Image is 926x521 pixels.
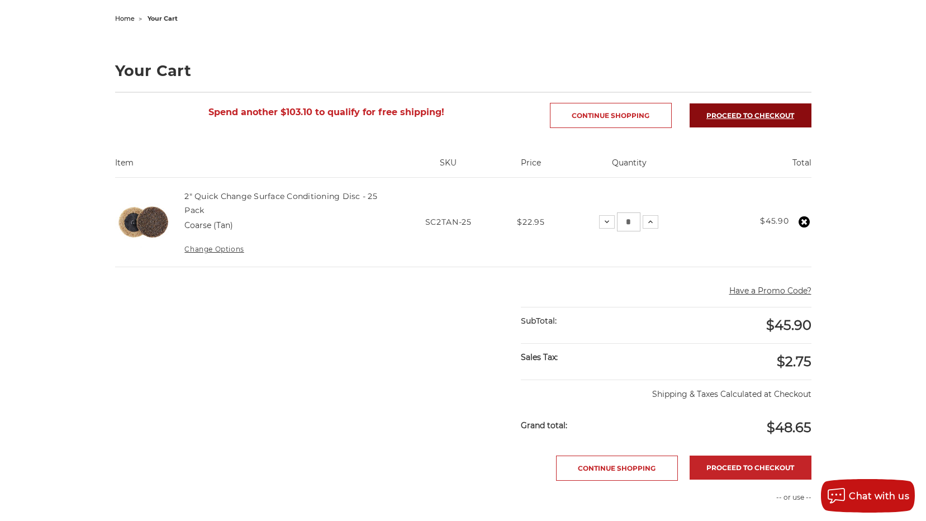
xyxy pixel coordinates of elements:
[690,103,811,127] a: Proceed to checkout
[396,157,500,177] th: SKU
[115,195,171,250] img: 2" Quick Change Surface Conditioning Disc - 25 Pack
[672,492,811,503] p: -- or use --
[184,245,244,253] a: Change Options
[562,157,697,177] th: Quantity
[777,353,811,370] span: $2.75
[690,456,811,480] a: Proceed to checkout
[425,217,472,227] span: SC2TAN-25
[184,191,377,215] a: 2" Quick Change Surface Conditioning Disc - 25 Pack
[115,157,397,177] th: Item
[184,220,233,231] dd: Coarse (Tan)
[729,285,811,297] button: Have a Promo Code?
[148,15,178,22] span: your cart
[760,216,789,226] strong: $45.90
[556,456,678,481] a: Continue Shopping
[521,420,567,430] strong: Grand total:
[849,491,909,501] span: Chat with us
[697,157,811,177] th: Total
[521,307,666,335] div: SubTotal:
[115,15,135,22] a: home
[550,103,672,128] a: Continue Shopping
[115,63,811,78] h1: Your Cart
[500,157,562,177] th: Price
[766,317,811,333] span: $45.90
[821,479,915,513] button: Chat with us
[521,352,558,362] strong: Sales Tax:
[517,217,544,227] span: $22.95
[767,419,811,435] span: $48.65
[521,380,811,400] p: Shipping & Taxes Calculated at Checkout
[617,212,640,231] input: 2" Quick Change Surface Conditioning Disc - 25 Pack Quantity:
[208,107,444,117] span: Spend another $103.10 to qualify for free shipping!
